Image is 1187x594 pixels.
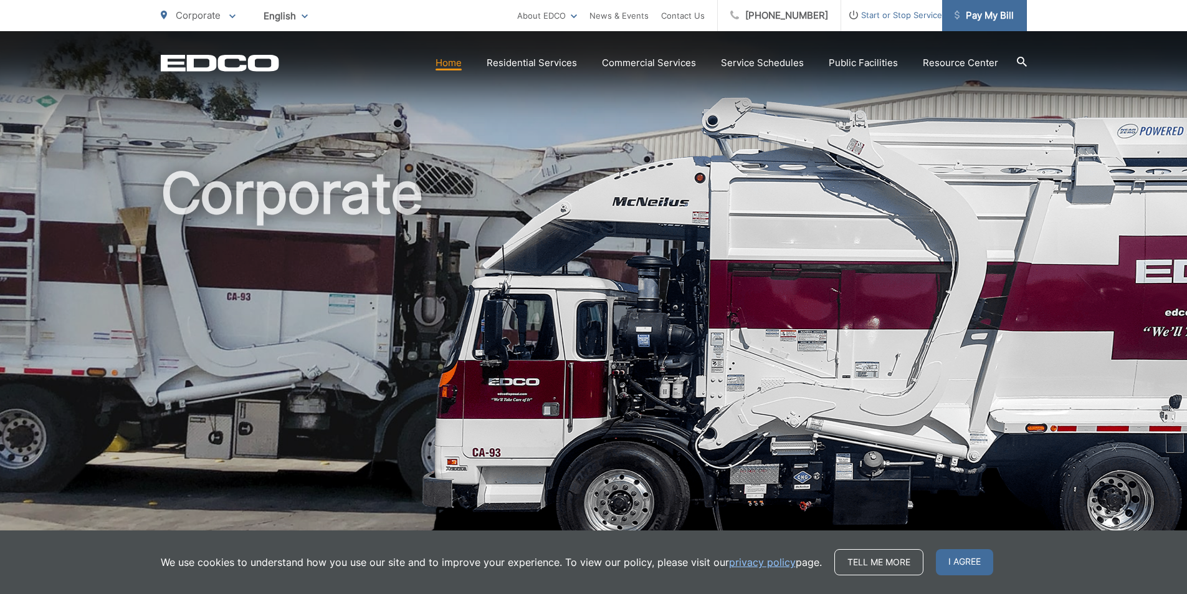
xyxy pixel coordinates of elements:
[602,55,696,70] a: Commercial Services
[829,55,898,70] a: Public Facilities
[955,8,1014,23] span: Pay My Bill
[161,555,822,570] p: We use cookies to understand how you use our site and to improve your experience. To view our pol...
[487,55,577,70] a: Residential Services
[161,54,279,72] a: EDCD logo. Return to the homepage.
[729,555,796,570] a: privacy policy
[161,162,1027,557] h1: Corporate
[176,9,221,21] span: Corporate
[721,55,804,70] a: Service Schedules
[589,8,649,23] a: News & Events
[517,8,577,23] a: About EDCO
[254,5,317,27] span: English
[834,549,923,575] a: Tell me more
[661,8,705,23] a: Contact Us
[936,549,993,575] span: I agree
[436,55,462,70] a: Home
[923,55,998,70] a: Resource Center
